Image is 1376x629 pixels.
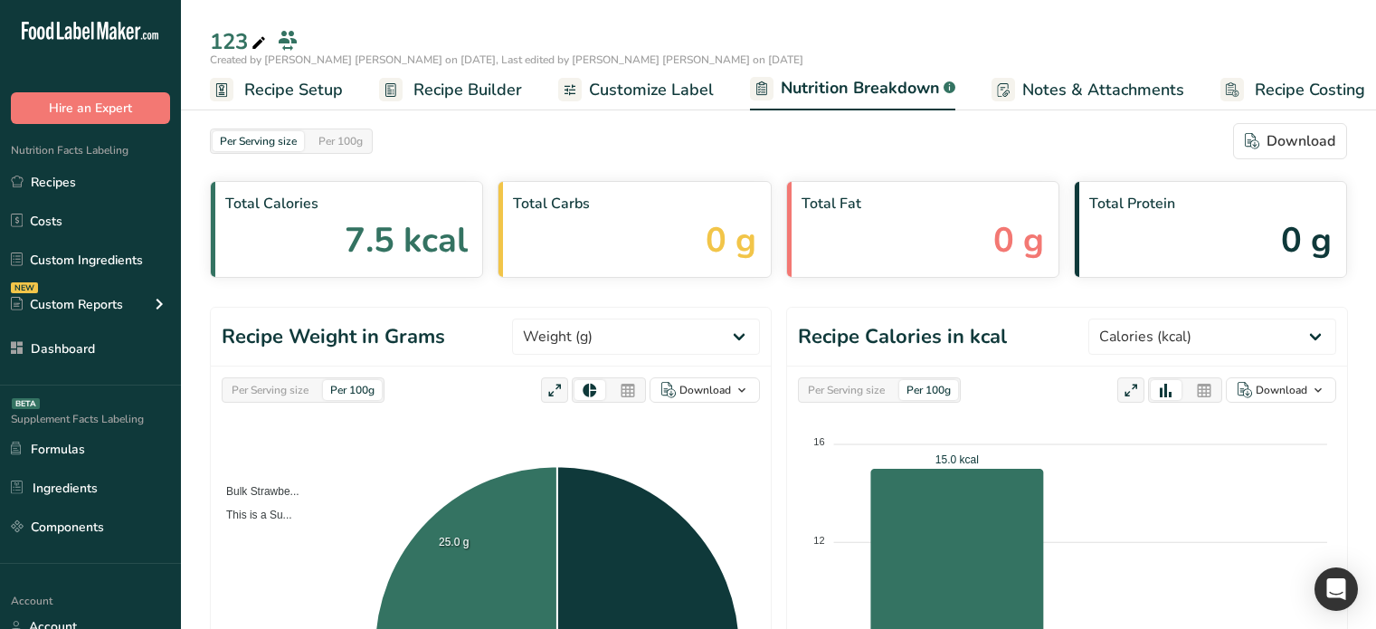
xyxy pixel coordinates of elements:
span: Nutrition Breakdown [781,76,940,100]
button: Download [650,377,760,403]
div: BETA [12,398,40,409]
div: Per Serving size [224,380,316,400]
span: Created by [PERSON_NAME] [PERSON_NAME] on [DATE], Last edited by [PERSON_NAME] [PERSON_NAME] on [... [210,52,803,67]
button: Download [1233,123,1347,159]
div: Download [1256,382,1307,398]
div: Custom Reports [11,295,123,314]
span: Total Calories [225,193,468,214]
span: Recipe Setup [244,78,343,102]
span: This is a Su... [213,509,292,521]
div: Per 100g [311,131,370,151]
span: 0 g [993,214,1044,266]
span: 7.5 kcal [345,214,468,266]
button: Hire an Expert [11,92,170,124]
tspan: 12 [813,535,824,546]
span: 0 g [706,214,756,266]
div: Download [679,382,731,398]
span: 0 g [1281,214,1332,266]
button: Download [1226,377,1336,403]
a: Nutrition Breakdown [750,68,955,111]
a: Recipe Builder [379,70,522,110]
div: Per 100g [323,380,382,400]
span: Customize Label [589,78,714,102]
div: Per Serving size [801,380,892,400]
h1: Recipe Calories in kcal [798,322,1007,352]
div: Open Intercom Messenger [1314,567,1358,611]
a: Notes & Attachments [992,70,1184,110]
div: NEW [11,282,38,293]
tspan: 16 [813,436,824,447]
span: Bulk Strawbe... [213,485,299,498]
a: Recipe Setup [210,70,343,110]
a: Customize Label [558,70,714,110]
div: Per Serving size [213,131,304,151]
span: Total Protein [1089,193,1332,214]
a: Recipe Costing [1220,70,1365,110]
div: Per 100g [899,380,958,400]
span: Total Fat [802,193,1044,214]
h1: Recipe Weight in Grams [222,322,445,352]
span: Recipe Builder [413,78,522,102]
span: Notes & Attachments [1022,78,1184,102]
span: Total Carbs [513,193,755,214]
span: Recipe Costing [1255,78,1365,102]
div: Download [1245,130,1335,152]
div: 123 [210,25,270,58]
